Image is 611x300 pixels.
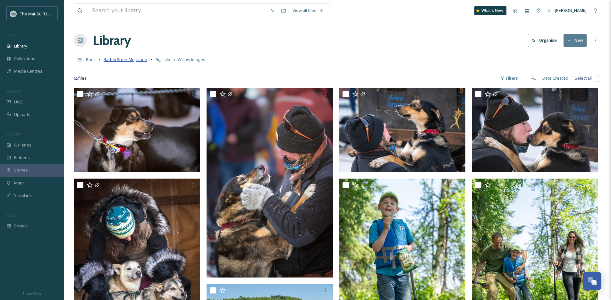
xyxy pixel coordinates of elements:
[339,88,466,172] img: Iditarod.jpg
[14,99,23,105] span: UGC
[6,89,20,94] span: COLLECT
[14,56,35,62] span: Collections
[104,57,147,62] span: BarberStock Migration
[89,4,266,18] input: Search your library
[539,72,572,84] div: Date Created
[14,192,32,199] span: SnapLink
[156,56,205,63] a: Big Lake to Willow Images
[544,4,590,17] a: [PERSON_NAME]
[6,213,19,218] span: SOCIALS
[555,7,587,13] span: [PERSON_NAME]
[528,34,560,47] button: Organise
[528,34,564,47] a: Organise
[564,34,587,47] button: New
[289,4,327,17] a: View all files
[104,56,147,63] a: BarberStock Migration
[23,291,41,296] span: Privacy Policy
[207,88,333,278] img: Iditarod.jpg
[14,167,28,173] span: Stories
[14,142,31,148] span: Galleries
[93,31,131,50] a: Library
[14,43,27,49] span: Library
[6,33,18,38] span: MEDIA
[6,132,21,137] span: WIDGETS
[583,272,601,290] button: Open Chat
[156,57,205,62] span: Big Lake to Willow Images
[10,11,17,17] img: Social_thumbnail.png
[14,111,30,118] span: Uploads
[74,88,200,172] img: Iditarod.jpg
[474,6,506,15] a: What's New
[14,223,28,229] span: Socials
[14,68,42,74] span: Media Centres
[14,180,25,186] span: Maps
[74,75,87,81] span: 65 file s
[14,154,30,161] span: Embeds
[86,56,95,63] a: Root
[23,289,41,297] a: Privacy Policy
[86,57,95,62] span: Root
[575,75,592,81] span: Select all
[20,11,64,17] span: The Mat-Su [US_STATE]
[472,88,598,172] img: Iditarod.jpg
[497,72,521,84] div: Filters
